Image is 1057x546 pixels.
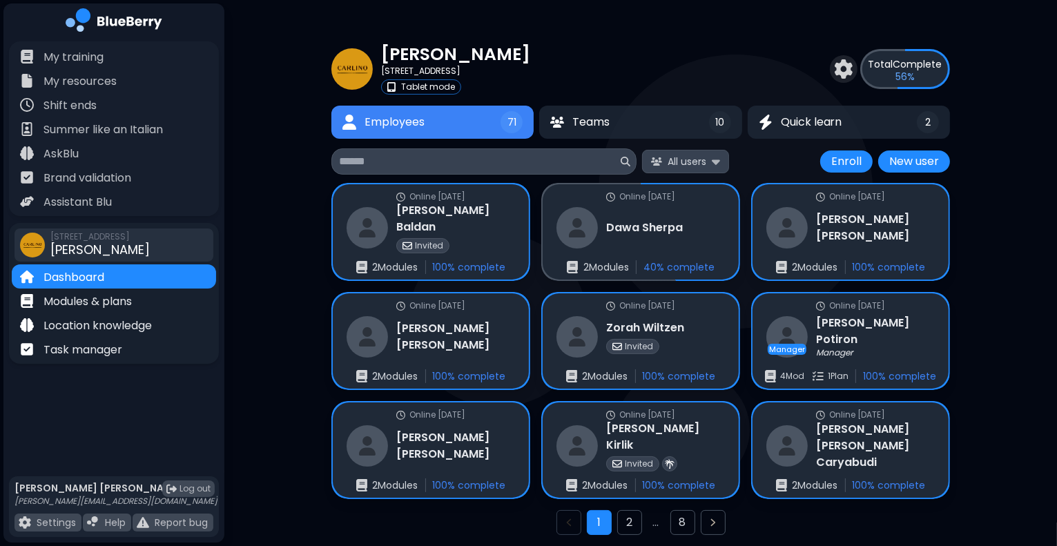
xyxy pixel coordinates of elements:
a: online statusOnline [DATE]restaurantZorah WiltzeninvitedInvitedenrollments2Modules100% complete [541,292,740,390]
p: Help [105,516,126,529]
img: restaurant [766,425,808,467]
button: TeamsTeams10 [539,106,741,139]
span: Employees [365,114,425,130]
img: invited [403,241,412,251]
img: file icon [20,195,34,208]
img: restaurant [556,425,598,467]
img: enrollments [566,479,577,491]
p: 100 % complete [863,370,936,382]
button: Go to page 8 [670,510,695,535]
p: 2 Module s [373,370,418,382]
p: Online [DATE] [409,300,465,311]
a: online statusOnline [DATE]restaurant[PERSON_NAME] KirlikinvitedInvitedsun iconenrollments2Modules... [541,401,740,499]
p: Online [DATE] [619,409,675,420]
span: Log out [180,483,211,494]
a: online statusOnline [DATE]restaurantManager[PERSON_NAME] PotironManagermodules4Modtraining plans1... [751,292,950,390]
p: Task manager [43,342,122,358]
img: Quick learn [759,115,773,130]
button: EmployeesEmployees71 [331,106,534,139]
img: restaurant [556,207,598,248]
p: Summer like an Italian [43,121,163,138]
h3: [PERSON_NAME] [PERSON_NAME] [816,211,935,244]
img: Teams [550,117,564,128]
span: Quick learn [781,114,842,130]
h3: [PERSON_NAME] [PERSON_NAME] Caryabudi [816,421,935,471]
p: Online [DATE] [829,191,885,202]
p: 2 Module s [793,261,838,273]
p: Invited [625,458,653,469]
span: 2 [925,116,931,128]
img: online status [396,411,405,420]
p: Settings [37,516,76,529]
img: expand [712,155,720,168]
h3: Dawa Sherpa [606,220,683,236]
span: [PERSON_NAME] [50,241,150,258]
h3: [PERSON_NAME] [PERSON_NAME] [396,320,515,353]
button: Previous page [556,510,581,535]
img: file icon [20,122,34,136]
p: 1 Plan [828,371,848,382]
p: [PERSON_NAME][EMAIL_ADDRESS][DOMAIN_NAME] [14,496,217,507]
button: Next page [701,510,726,535]
p: Invited [625,341,653,352]
button: Enroll [820,150,873,173]
img: modules [765,370,776,382]
p: Report bug [155,516,208,529]
span: 10 [715,116,724,128]
p: Manager [769,345,805,353]
img: file icon [87,516,99,529]
p: Invited [415,240,443,251]
span: Teams [572,114,610,130]
p: 100 % complete [853,261,926,273]
p: Modules & plans [43,293,132,310]
img: file icon [20,170,34,184]
p: 2 Module s [373,479,418,491]
p: 100 % complete [643,479,716,491]
button: New user [878,150,950,173]
img: online status [606,302,615,311]
img: file icon [20,146,34,160]
p: My resources [43,73,117,90]
p: Online [DATE] [829,409,885,420]
a: online statusOnline [DATE]restaurant[PERSON_NAME] [PERSON_NAME]enrollments2Modules100% complete [331,401,530,499]
p: Online [DATE] [619,191,675,202]
h3: [PERSON_NAME] Kirlik [606,420,725,454]
img: company logo [66,8,162,37]
span: 71 [507,116,516,128]
img: company thumbnail [331,48,373,90]
p: Brand validation [43,170,131,186]
h3: [PERSON_NAME] Potiron [816,315,935,348]
img: online status [606,193,615,202]
p: 2 Module s [793,479,838,491]
p: 56 % [895,70,915,83]
img: tablet [387,82,396,92]
p: Manager [816,347,853,358]
img: online status [816,411,825,420]
button: All users [642,150,729,173]
p: AskBlu [43,146,79,162]
p: [PERSON_NAME] [PERSON_NAME] [14,482,217,494]
p: Shift ends [43,97,97,114]
img: restaurant [766,316,808,358]
img: restaurant [556,316,598,358]
img: enrollments [356,261,367,273]
h3: Zorah Wiltzen [606,320,684,336]
a: tabletTablet mode [381,79,530,95]
span: Total [869,57,893,71]
img: online status [396,193,405,202]
img: invited [612,459,622,469]
img: file icon [20,318,34,332]
img: settings [834,59,853,79]
span: All users [668,155,706,168]
img: enrollments [776,479,787,491]
img: online status [606,411,615,420]
img: search icon [621,157,630,166]
img: restaurant [347,316,388,358]
p: 40 % complete [643,261,715,273]
img: file icon [20,98,34,112]
p: Online [DATE] [619,300,675,311]
img: enrollments [566,370,577,382]
a: online statusOnline [DATE]restaurantDawa Sherpaenrollments2Modules40% complete [541,183,740,281]
img: restaurant [347,207,388,248]
a: online statusOnline [DATE]restaurant[PERSON_NAME] BaldaninvitedInvitedenrollments2Modules100% com... [331,183,530,281]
